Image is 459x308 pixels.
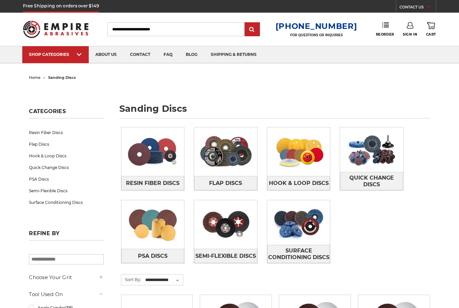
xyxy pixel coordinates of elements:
a: about us [89,46,123,63]
div: SHOP CATEGORIES [29,52,82,57]
a: Reorder [376,22,394,36]
span: Sign In [403,32,417,37]
img: Hook & Loop Discs [267,129,330,174]
a: Resin Fiber Discs [29,127,103,138]
span: sanding discs [48,75,76,80]
span: PSA Discs [138,250,168,262]
input: Submit [246,23,259,36]
span: Semi-Flexible Discs [195,250,256,262]
a: Resin Fiber Discs [121,176,184,190]
h1: sanding discs [119,104,430,118]
img: Flap Discs [194,129,257,174]
img: Empire Abrasives [23,16,88,42]
h5: Categories [29,108,103,118]
a: Quick Change Discs [340,172,403,190]
h5: Tool Used On [29,290,103,298]
a: Surface Conditioning Discs [29,197,103,208]
a: Quick Change Discs [29,162,103,173]
a: Flap Discs [29,138,103,150]
h5: Refine by [29,230,103,240]
a: contact [123,46,157,63]
select: Sort By: [144,275,183,285]
h5: Choose Your Grit [29,273,103,281]
a: Cart [426,22,436,37]
a: PSA Discs [29,173,103,185]
a: CONTACT US [400,3,436,13]
img: PSA Discs [121,202,184,247]
span: Cart [426,32,436,37]
span: Surface Conditioning Discs [268,245,330,263]
a: Semi-Flexible Discs [194,249,257,263]
p: FOR QUESTIONS OR INQUIRIES [276,33,357,37]
span: Hook & Loop Discs [269,178,329,189]
label: Sort By: [121,274,141,284]
a: Hook & Loop Discs [267,176,330,190]
img: Surface Conditioning Discs [267,200,330,245]
a: Semi-Flexible Discs [29,185,103,197]
span: Reorder [376,32,394,37]
a: PSA Discs [121,249,184,263]
a: [PHONE_NUMBER] [276,21,357,31]
span: Resin Fiber Discs [126,178,179,189]
img: Semi-Flexible Discs [194,202,257,247]
img: Resin Fiber Discs [121,129,184,174]
a: Surface Conditioning Discs [267,245,330,263]
a: faq [157,46,179,63]
a: Flap Discs [194,176,257,190]
a: blog [179,46,204,63]
img: Quick Change Discs [340,127,403,172]
span: Flap Discs [209,178,242,189]
a: Hook & Loop Discs [29,150,103,162]
a: shipping & returns [204,46,263,63]
a: home [29,75,41,80]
